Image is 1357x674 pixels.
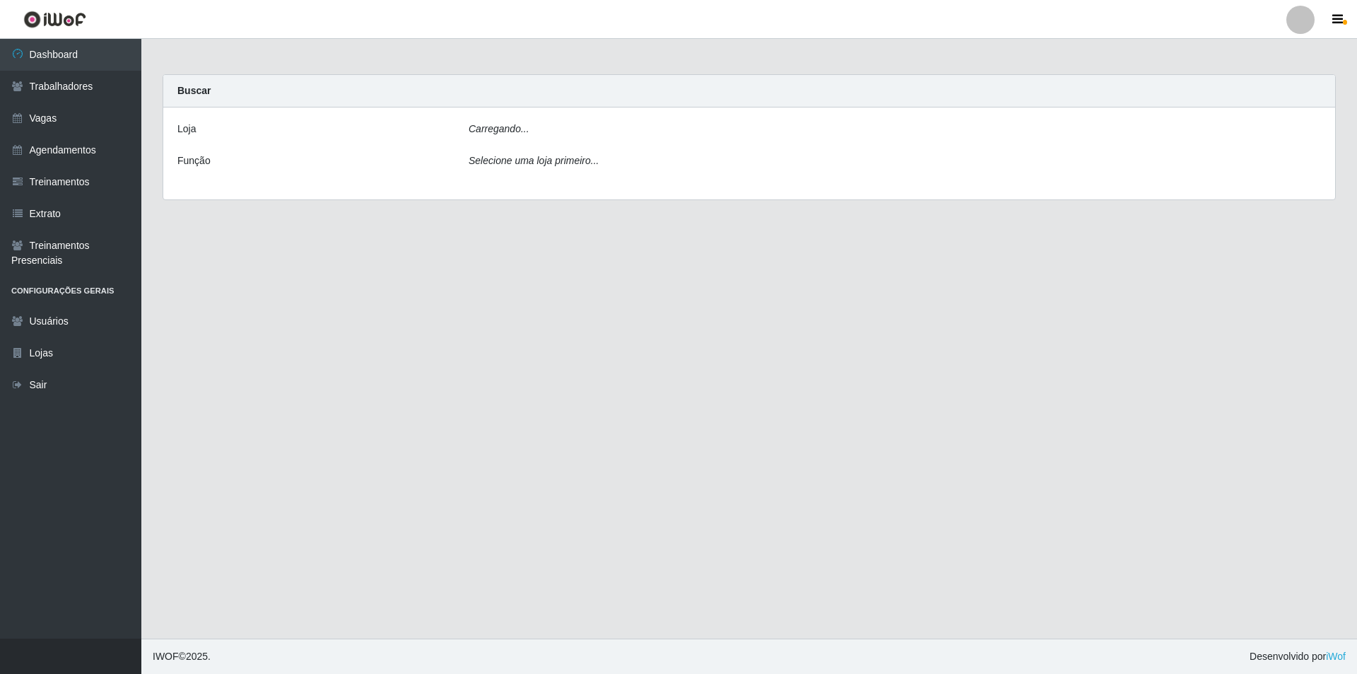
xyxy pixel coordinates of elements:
[177,153,211,168] label: Função
[23,11,86,28] img: CoreUI Logo
[469,123,529,134] i: Carregando...
[177,122,196,136] label: Loja
[153,651,179,662] span: IWOF
[1326,651,1346,662] a: iWof
[469,155,599,166] i: Selecione uma loja primeiro...
[1250,649,1346,664] span: Desenvolvido por
[153,649,211,664] span: © 2025 .
[177,85,211,96] strong: Buscar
